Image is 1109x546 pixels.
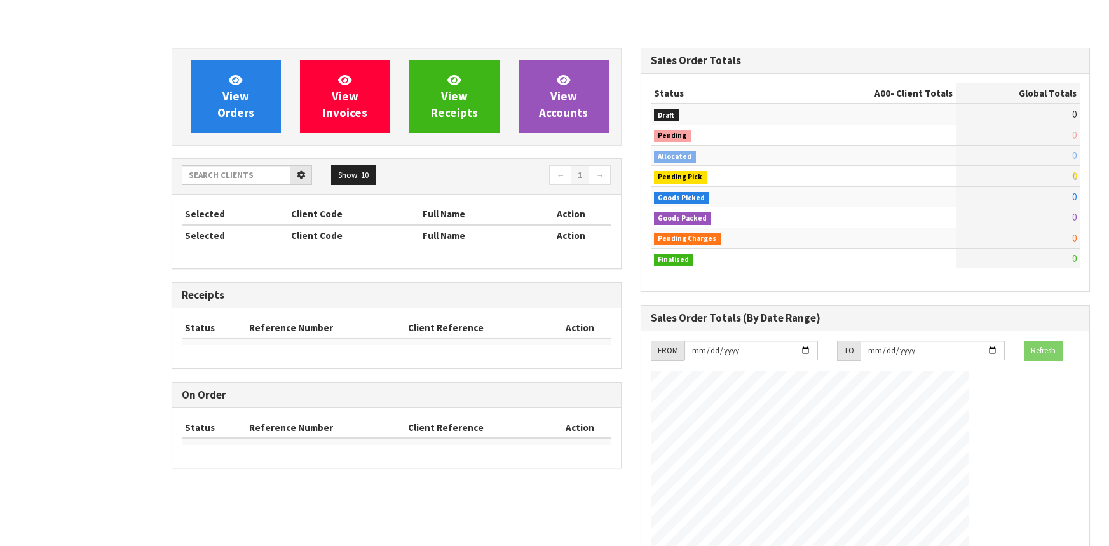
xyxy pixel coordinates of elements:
th: Action [531,204,611,224]
a: ViewReceipts [409,60,500,133]
th: Action [531,225,611,245]
span: 0 [1072,211,1077,223]
a: ViewInvoices [300,60,390,133]
button: Refresh [1024,341,1063,361]
th: Client Reference [405,318,550,338]
th: Action [549,418,611,438]
th: Client Code [288,204,420,224]
span: A00 [874,87,890,99]
span: View Invoices [323,72,367,120]
span: Draft [654,109,679,122]
a: ViewOrders [191,60,281,133]
span: Goods Picked [654,192,710,205]
th: Client Reference [405,418,550,438]
span: View Accounts [539,72,588,120]
span: 0 [1072,170,1077,182]
nav: Page navigation [406,165,611,188]
span: Pending [654,130,691,142]
th: Global Totals [956,83,1080,104]
span: Pending Charges [654,233,721,245]
input: Search clients [182,165,290,185]
th: Selected [182,204,288,224]
span: Finalised [654,254,694,266]
th: Client Code [288,225,420,245]
span: 0 [1072,232,1077,244]
h3: Sales Order Totals (By Date Range) [651,312,1080,324]
a: 1 [571,165,589,186]
span: Allocated [654,151,697,163]
th: Status [182,418,246,438]
th: Reference Number [246,418,405,438]
span: View Receipts [431,72,478,120]
th: Reference Number [246,318,405,338]
span: Goods Packed [654,212,712,225]
span: View Orders [217,72,254,120]
button: Show: 10 [331,165,376,186]
th: Selected [182,225,288,245]
span: 0 [1072,129,1077,141]
h3: Sales Order Totals [651,55,1080,67]
h3: On Order [182,389,611,401]
span: 0 [1072,149,1077,161]
th: - Client Totals [793,83,956,104]
a: ViewAccounts [519,60,609,133]
h3: Receipts [182,289,611,301]
span: Pending Pick [654,171,707,184]
th: Action [549,318,611,338]
div: FROM [651,341,684,361]
span: 0 [1072,191,1077,203]
div: TO [837,341,861,361]
span: 0 [1072,108,1077,120]
a: ← [549,165,571,186]
span: 0 [1072,252,1077,264]
th: Status [651,83,793,104]
th: Full Name [419,225,531,245]
th: Full Name [419,204,531,224]
th: Status [182,318,246,338]
a: → [589,165,611,186]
